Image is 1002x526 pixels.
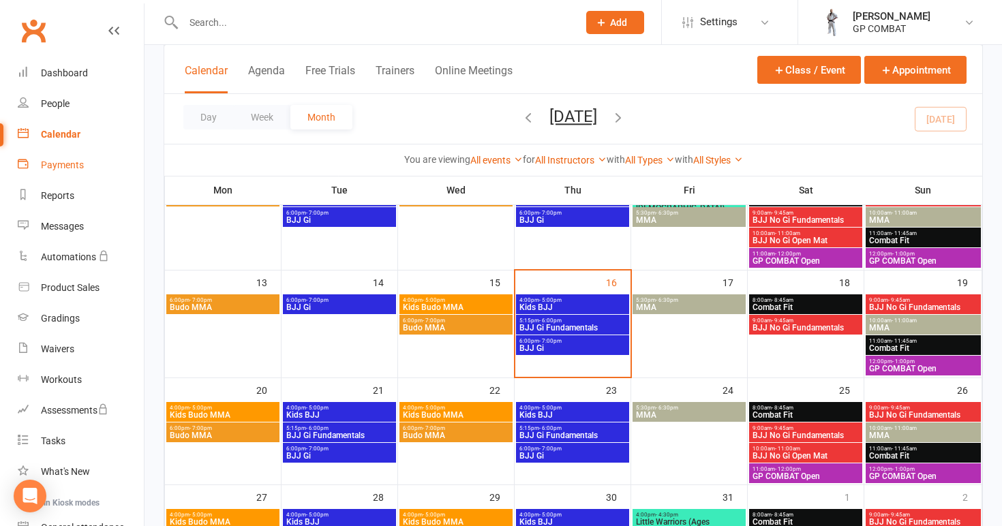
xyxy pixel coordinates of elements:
[888,405,910,411] span: - 9:45am
[489,485,514,508] div: 29
[962,485,982,508] div: 2
[888,297,910,303] span: - 9:45am
[519,512,626,518] span: 4:00pm
[41,343,74,354] div: Waivers
[957,270,982,293] div: 19
[256,378,281,401] div: 20
[892,338,917,344] span: - 11:45am
[752,236,860,245] span: BJJ No Gi Open Mat
[892,251,915,257] span: - 1:00pm
[402,425,510,431] span: 6:00pm
[864,176,982,204] th: Sun
[14,480,46,512] div: Open Intercom Messenger
[402,431,510,439] span: Budo MMA
[635,303,743,311] span: MMA
[519,210,626,216] span: 6:00pm
[752,466,860,472] span: 11:00am
[892,210,917,216] span: - 11:00am
[775,466,801,472] span: - 12:00pm
[853,22,930,35] div: GP COMBAT
[752,411,860,419] span: Combat Fit
[752,230,860,236] span: 10:00am
[868,472,978,480] span: GP COMBAT Open
[402,518,510,526] span: Kids Budo MMA
[286,411,393,419] span: Kids BJJ
[18,58,144,89] a: Dashboard
[752,257,860,265] span: GP COMBAT Open
[519,216,626,224] span: BJJ Gi
[519,303,626,311] span: Kids BJJ
[868,466,978,472] span: 12:00pm
[892,466,915,472] span: - 1:00pm
[539,512,562,518] span: - 5:00pm
[868,303,978,311] span: BJJ No Gi Fundamentals
[868,344,978,352] span: Combat Fit
[189,512,212,518] span: - 5:00pm
[519,452,626,460] span: BJJ Gi
[748,176,864,204] th: Sat
[41,282,100,293] div: Product Sales
[18,334,144,365] a: Waivers
[515,176,631,204] th: Thu
[775,446,800,452] span: - 11:00am
[635,405,743,411] span: 5:30pm
[306,405,329,411] span: - 5:00pm
[868,411,978,419] span: BJJ No Gi Fundamentals
[752,446,860,452] span: 10:00am
[373,270,397,293] div: 14
[306,297,329,303] span: - 7:00pm
[41,405,108,416] div: Assessments
[402,405,510,411] span: 4:00pm
[41,67,88,78] div: Dashboard
[423,425,445,431] span: - 7:00pm
[41,190,74,201] div: Reports
[868,216,978,224] span: MMA
[892,425,917,431] span: - 11:00am
[286,446,393,452] span: 6:00pm
[606,485,631,508] div: 30
[868,518,978,526] span: BJJ No Gi Fundamentals
[775,251,801,257] span: - 12:00pm
[752,216,860,224] span: BJJ No Gi Fundamentals
[256,270,281,293] div: 13
[169,405,277,411] span: 4:00pm
[286,210,393,216] span: 6:00pm
[470,155,523,166] a: All events
[402,297,510,303] span: 4:00pm
[868,446,978,452] span: 11:00am
[519,405,626,411] span: 4:00pm
[18,150,144,181] a: Payments
[489,378,514,401] div: 22
[752,297,860,303] span: 8:00am
[752,518,860,526] span: Combat Fit
[539,297,562,303] span: - 5:00pm
[868,230,978,236] span: 11:00am
[18,395,144,426] a: Assessments
[752,405,860,411] span: 8:00am
[169,431,277,439] span: Budo MMA
[853,10,930,22] div: [PERSON_NAME]
[169,297,277,303] span: 6:00pm
[864,56,967,84] button: Appointment
[404,154,470,165] strong: You are viewing
[635,297,743,303] span: 5:30pm
[402,512,510,518] span: 4:00pm
[631,176,748,204] th: Fri
[489,270,514,293] div: 15
[41,251,96,262] div: Automations
[539,318,562,324] span: - 6:00pm
[306,210,329,216] span: - 7:00pm
[868,251,978,257] span: 12:00pm
[868,452,978,460] span: Combat Fit
[373,485,397,508] div: 28
[519,411,626,419] span: Kids BJJ
[306,425,329,431] span: - 6:00pm
[635,411,743,419] span: MMA
[752,318,860,324] span: 9:00am
[549,107,597,126] button: [DATE]
[839,378,864,401] div: 25
[41,466,90,477] div: What's New
[610,17,627,28] span: Add
[519,338,626,344] span: 6:00pm
[519,318,626,324] span: 5:15pm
